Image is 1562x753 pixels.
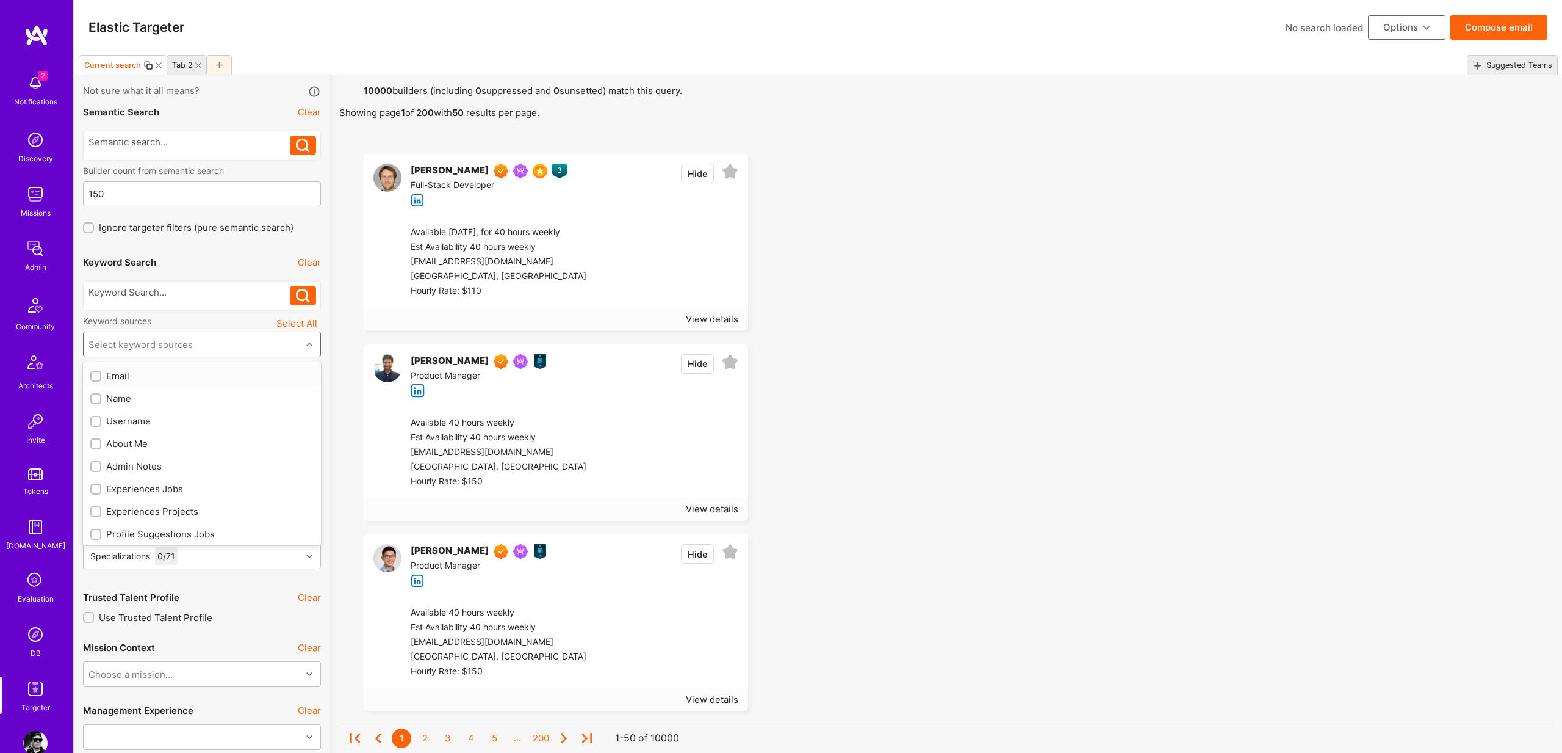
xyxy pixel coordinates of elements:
[23,236,48,261] img: admin teamwork
[83,84,200,98] span: Not sure what it all means?
[373,164,401,192] img: User Avatar
[26,434,45,446] div: Invite
[411,544,489,559] div: [PERSON_NAME]
[88,338,193,351] div: Select keyword sources
[513,164,528,178] img: Been on Mission
[24,569,47,592] i: icon SelectionTeam
[339,106,1553,119] p: Showing page of with results per page.
[216,62,223,68] i: icon Plus
[401,107,405,118] strong: 1
[99,221,293,234] span: Ignore targeter filters (pure semantic search)
[90,482,314,495] div: Experiences Jobs
[533,544,547,559] img: Product Guild
[21,291,50,320] img: Community
[88,668,173,680] div: Choose a mission...
[553,85,560,96] strong: 0
[31,647,41,660] div: DB
[273,315,321,332] button: Select All
[84,60,141,70] div: Current search
[195,62,201,68] i: icon Close
[1423,24,1430,32] i: icon ArrowDownBlack
[306,553,312,559] i: icon Chevron
[416,107,434,118] strong: 200
[411,475,586,489] div: Hourly Rate: $150
[23,128,48,152] img: discovery
[508,729,527,748] div: ...
[373,164,401,207] a: User Avatar
[24,24,49,46] img: logo
[21,206,51,219] div: Missions
[615,732,679,745] div: 1-50 of 10000
[83,641,155,654] div: Mission Context
[298,641,321,654] button: Clear
[494,164,508,178] img: Exceptional A.Teamer
[18,152,53,165] div: Discovery
[156,62,162,68] i: icon Close
[461,729,481,748] div: 4
[1481,56,1552,74] div: Suggested Teams
[513,354,528,369] img: Been on Mission
[411,354,489,369] div: [PERSON_NAME]
[16,320,55,333] div: Community
[411,269,586,284] div: [GEOGRAPHIC_DATA], [GEOGRAPHIC_DATA]
[21,701,50,714] div: Targeter
[1450,15,1547,40] button: Compose email
[373,354,401,382] img: User Avatar
[415,729,434,748] div: 2
[411,369,547,384] div: Product Manager
[364,85,392,96] strong: 10000
[90,505,314,518] div: Experiences Projects
[83,165,321,176] label: Builder count from semantic search
[411,255,586,269] div: [EMAIL_ADDRESS][DOMAIN_NAME]
[23,485,48,498] div: Tokens
[298,256,321,269] button: Clear
[90,550,150,562] div: Specializations
[308,85,322,99] i: icon Info
[23,182,48,206] img: teamwork
[296,139,310,153] i: icon Search
[681,354,714,374] button: Hide
[681,544,714,564] button: Hide
[686,503,738,515] div: View details
[373,544,401,587] a: User Avatar
[494,354,508,369] img: Exceptional A.Teamer
[99,611,212,624] span: Use Trusted Talent Profile
[373,544,401,572] img: User Avatar
[23,622,48,647] img: Admin Search
[533,164,547,178] img: SelectionTeam
[6,539,65,552] div: [DOMAIN_NAME]
[298,704,321,717] button: Clear
[681,164,714,183] button: Hide
[484,729,504,748] div: 5
[411,164,489,178] div: [PERSON_NAME]
[83,704,193,717] div: Management Experience
[392,729,411,748] div: 1
[296,289,310,303] i: icon Search
[411,574,425,588] i: icon linkedIn
[686,693,738,706] div: View details
[83,315,151,327] label: Keyword sources
[411,664,586,679] div: Hourly Rate: $150
[90,460,314,473] div: Admin Notes
[88,20,184,35] h3: Elastic Targeter
[83,591,179,604] div: Trusted Talent Profile
[38,71,48,81] span: 2
[90,369,314,382] div: Email
[83,106,159,118] div: Semantic Search
[90,528,314,540] div: Profile Suggestions Jobs
[21,350,50,379] img: Architects
[172,60,193,70] div: Tab 2
[411,240,586,255] div: Est Availability 40 hours weekly
[298,591,321,604] button: Clear
[411,620,586,635] div: Est Availability 40 hours weekly
[722,164,738,180] i: icon EmptyStar
[23,677,48,701] img: Skill Targeter
[25,261,46,274] div: Admin
[143,60,153,70] i: icon Copy
[452,107,464,118] strong: 50
[411,431,586,445] div: Est Availability 40 hours weekly
[533,354,547,369] img: Product Guild
[411,284,586,299] div: Hourly Rate: $110
[23,409,48,434] img: Invite
[18,592,54,605] div: Evaluation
